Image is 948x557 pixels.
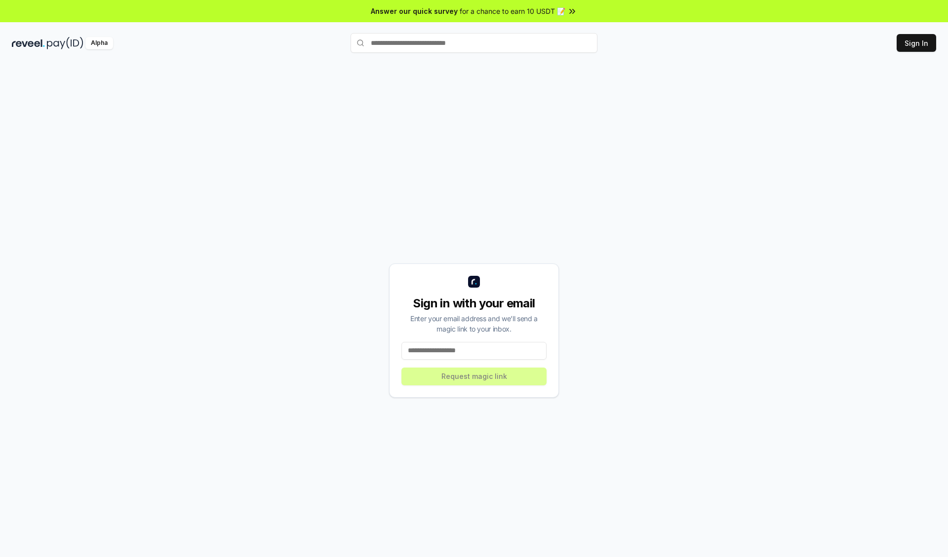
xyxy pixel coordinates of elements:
img: reveel_dark [12,37,45,49]
span: Answer our quick survey [371,6,458,16]
div: Sign in with your email [401,296,547,311]
button: Sign In [897,34,936,52]
img: logo_small [468,276,480,288]
div: Alpha [85,37,113,49]
img: pay_id [47,37,83,49]
div: Enter your email address and we’ll send a magic link to your inbox. [401,313,547,334]
span: for a chance to earn 10 USDT 📝 [460,6,565,16]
